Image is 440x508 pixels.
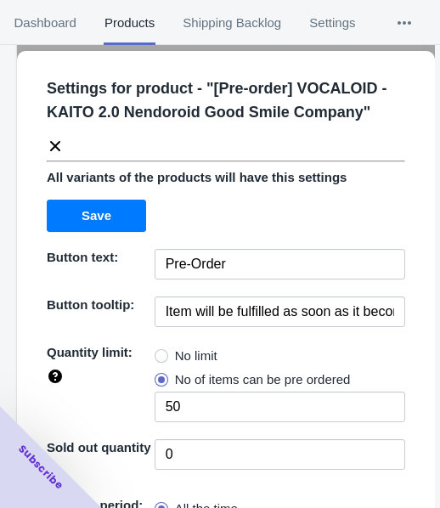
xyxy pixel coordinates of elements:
[104,1,155,45] span: Products
[309,1,356,45] span: Settings
[175,371,351,388] span: No of items can be pre ordered
[175,347,217,364] span: No limit
[47,76,419,124] p: Settings for product - " [Pre-order] VOCALOID - KAITO 2.0 Nendoroid Good Smile Company "
[183,1,282,45] span: Shipping Backlog
[47,170,347,184] span: All variants of the products will have this settings
[15,442,66,493] span: Subscribe
[47,297,134,312] span: Button tooltip:
[47,345,133,359] span: Quantity limit:
[82,209,111,223] span: Save
[47,200,146,232] button: Save
[14,1,76,45] span: Dashboard
[47,250,118,264] span: Button text:
[369,1,439,45] button: More tabs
